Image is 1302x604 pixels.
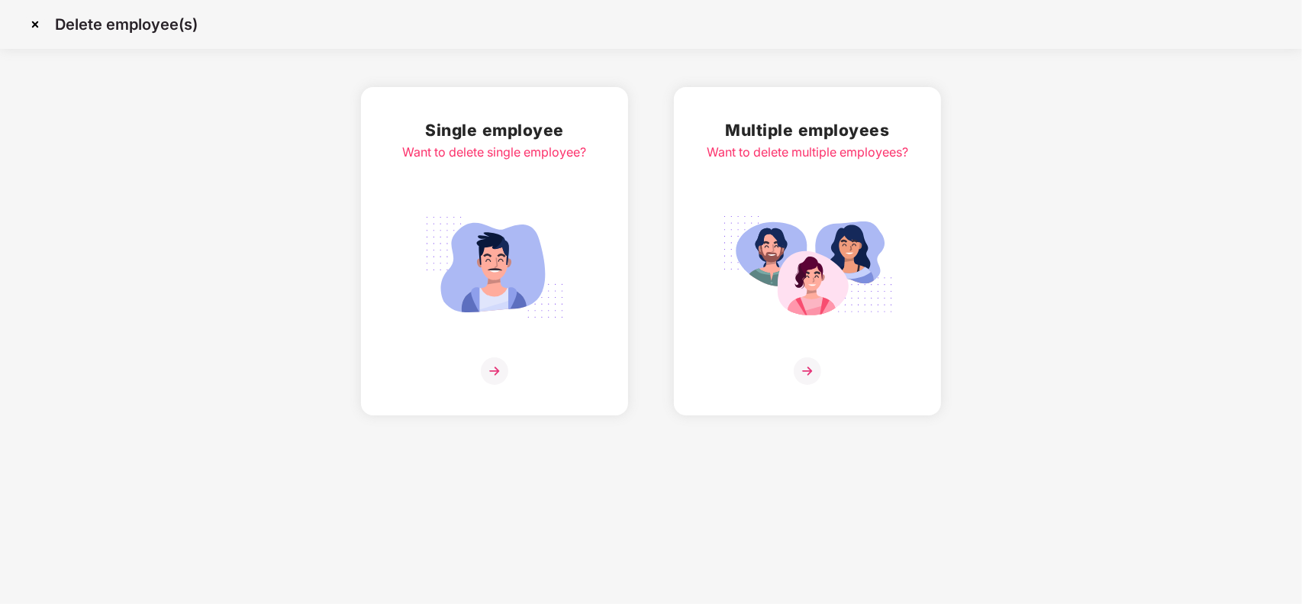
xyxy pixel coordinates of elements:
h2: Single employee [403,118,587,143]
img: svg+xml;base64,PHN2ZyB4bWxucz0iaHR0cDovL3d3dy53My5vcmcvMjAwMC9zdmciIGlkPSJTaW5nbGVfZW1wbG95ZWUiIH... [409,208,580,327]
img: svg+xml;base64,PHN2ZyB4bWxucz0iaHR0cDovL3d3dy53My5vcmcvMjAwMC9zdmciIHdpZHRoPSIzNiIgaGVpZ2h0PSIzNi... [794,357,821,385]
img: svg+xml;base64,PHN2ZyB4bWxucz0iaHR0cDovL3d3dy53My5vcmcvMjAwMC9zdmciIGlkPSJNdWx0aXBsZV9lbXBsb3llZS... [722,208,893,327]
h2: Multiple employees [707,118,908,143]
div: Want to delete single employee? [403,143,587,162]
img: svg+xml;base64,PHN2ZyB4bWxucz0iaHR0cDovL3d3dy53My5vcmcvMjAwMC9zdmciIHdpZHRoPSIzNiIgaGVpZ2h0PSIzNi... [481,357,508,385]
div: Want to delete multiple employees? [707,143,908,162]
img: svg+xml;base64,PHN2ZyBpZD0iQ3Jvc3MtMzJ4MzIiIHhtbG5zPSJodHRwOi8vd3d3LnczLm9yZy8yMDAwL3N2ZyIgd2lkdG... [23,12,47,37]
p: Delete employee(s) [55,15,198,34]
